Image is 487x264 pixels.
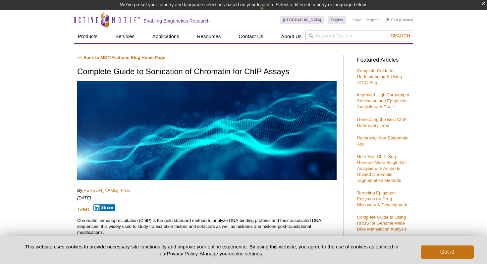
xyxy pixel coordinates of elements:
[328,16,346,24] a: English
[391,33,410,38] span: Search
[167,251,197,256] a: Privacy Policy
[357,154,407,183] a: Next-Gen ChIP-Seq: Genome-Wide Single-Cell Analysis with Antibody-Guided Chromatin Tagmentation M...
[74,30,101,43] a: Products
[277,30,306,43] a: About Us
[366,18,380,22] a: Register
[148,30,183,43] a: Applications
[363,16,364,24] li: |
[193,30,225,43] a: Resources
[357,57,410,63] h3: Featured Articles
[280,16,324,24] a: [GEOGRAPHIC_DATA]
[357,117,406,128] a: Generating the Best ChIP Data Every Time
[357,92,409,109] a: Improved High-Throughput Sonication and Epigenetic Analysis with PIXUL
[77,218,337,236] p: Chromatin immunoprecipitation (ChIP) is the gold standard method to analyze DNA-binding proteins ...
[77,207,89,212] a: Tweet
[421,245,474,259] button: Got it!
[386,18,398,22] a: Cart
[353,18,362,22] a: Login
[82,188,132,193] a: [PERSON_NAME], Ph.D.
[357,215,406,232] a: Complete Guide to Using RRBS for Genome-Wide DNA Methylation Analysis
[357,135,408,146] a: Reversing Your Epigenetic Age
[386,18,389,21] img: Your Cart
[77,81,337,180] img: Complete Guide to Sonication
[357,68,402,85] a: Complete Guide to Understanding & Using ATAC-Seq
[235,30,267,43] a: Contact Us
[77,195,91,200] em: [DATE]
[229,251,262,256] button: cookie settings
[77,55,165,60] a: << Back to MOTIFvations Blog Home Page
[305,30,413,41] input: Keyword, Cat. No.
[389,33,412,39] button: Search
[357,190,407,207] a: Targeting Epigenetic Enzymes for Drug Discovery & Development
[143,18,210,24] h2: Enabling Epigenetics Research
[111,30,138,43] a: Services
[93,204,116,211] button: Share
[260,5,278,21] img: Change Here
[77,67,337,77] h1: Complete Guide to Sonication of Chromatin for ChIP Assays
[13,243,410,257] p: This website uses cookies to provide necessary site functionality and improve your online experie...
[386,16,413,24] li: (0 items)
[77,187,337,193] p: By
